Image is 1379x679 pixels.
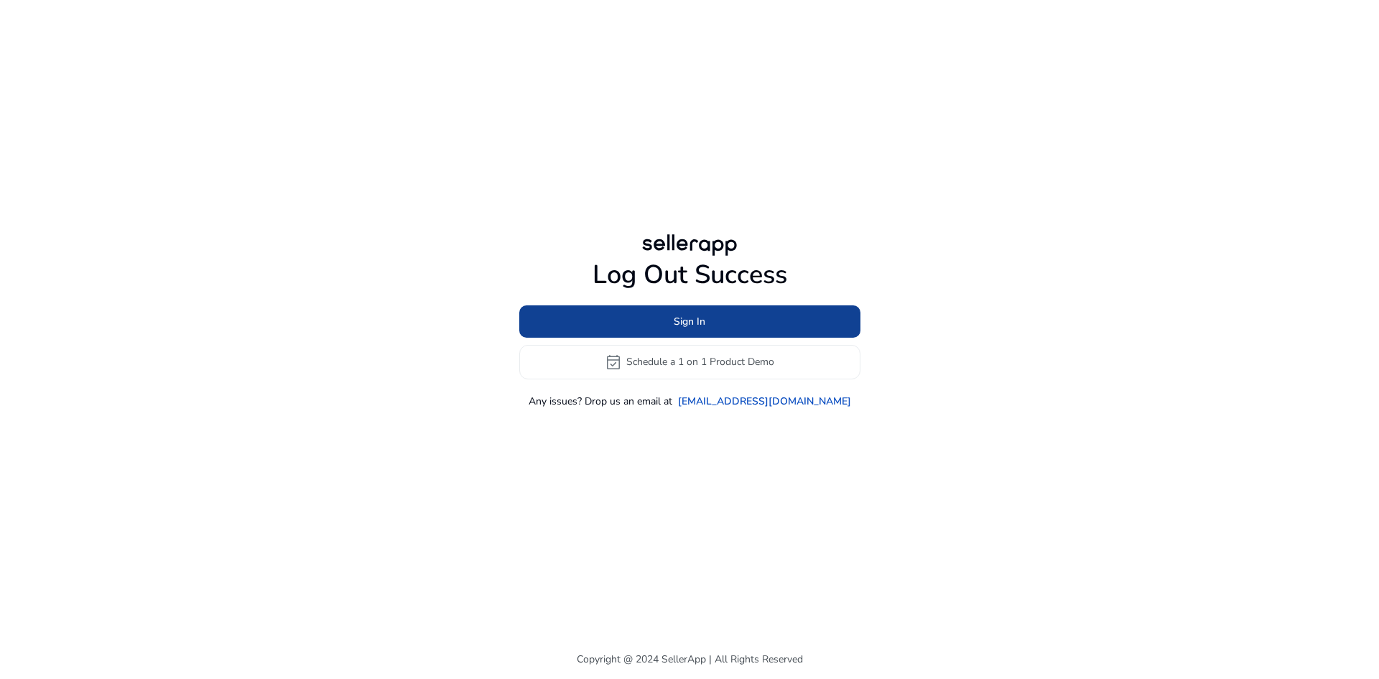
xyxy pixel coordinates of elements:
span: event_available [605,354,622,371]
button: event_availableSchedule a 1 on 1 Product Demo [519,345,860,379]
a: [EMAIL_ADDRESS][DOMAIN_NAME] [678,394,851,409]
h1: Log Out Success [519,259,860,290]
button: Sign In [519,305,860,338]
span: Sign In [674,314,705,329]
p: Any issues? Drop us an email at [529,394,672,409]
